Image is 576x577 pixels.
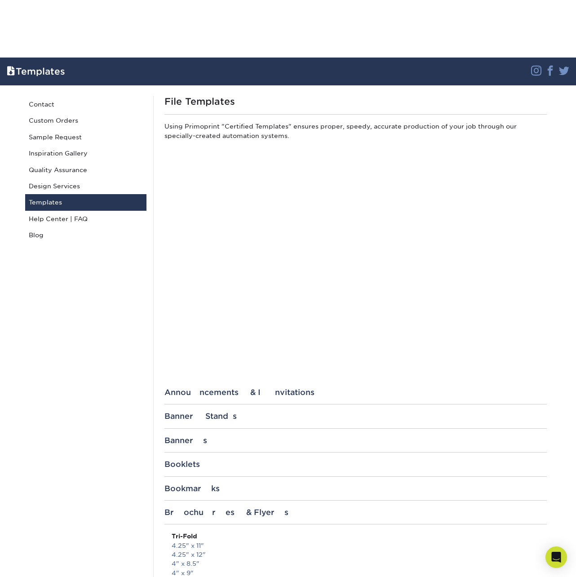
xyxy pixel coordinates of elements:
[172,560,199,567] a: 4" x 8.5"
[25,227,146,243] a: Blog
[172,551,206,558] a: 4.25" x 12"
[545,546,567,568] div: Open Intercom Messenger
[25,194,146,210] a: Templates
[172,542,204,549] a: 4.25" x 11"
[164,122,547,144] p: Using Primoprint "Certified Templates" ensures proper, speedy, accurate production of your job th...
[164,508,547,517] div: Brochures & Flyers
[164,96,547,107] h1: File Templates
[172,533,197,540] strong: Tri-Fold
[25,162,146,178] a: Quality Assurance
[25,211,146,227] a: Help Center | FAQ
[25,145,146,161] a: Inspiration Gallery
[25,112,146,129] a: Custom Orders
[164,436,547,445] div: Banners
[164,388,547,397] div: Announcements & Invitations
[172,569,194,577] a: 4" x 9"
[2,550,76,574] iframe: Google Customer Reviews
[25,96,146,112] a: Contact
[164,412,547,421] div: Banner Stands
[25,178,146,194] a: Design Services
[25,129,146,145] a: Sample Request
[164,484,547,493] div: Bookmarks
[164,460,547,469] div: Booklets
